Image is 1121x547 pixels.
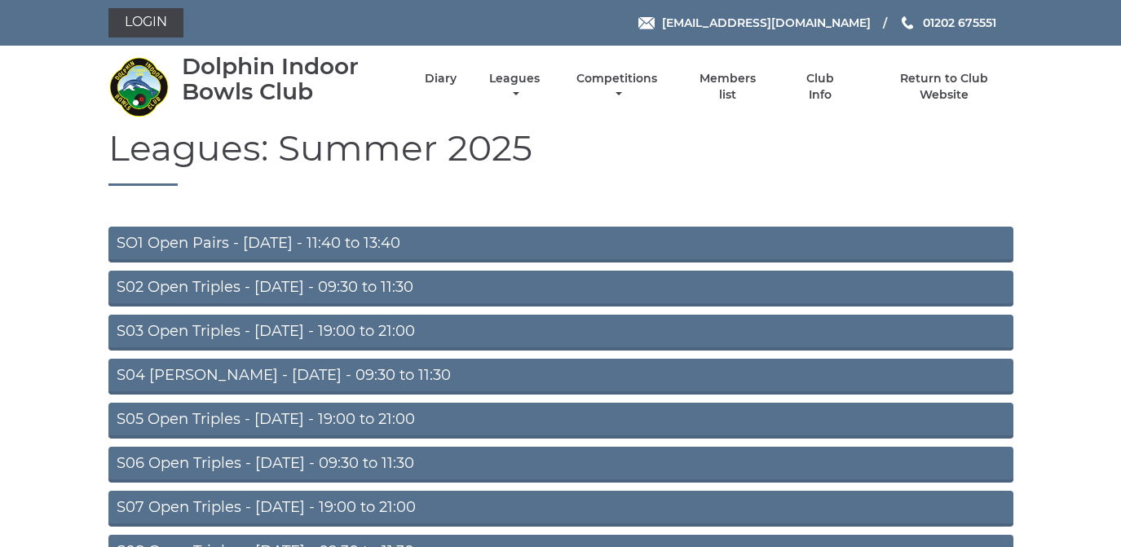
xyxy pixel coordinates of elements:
[902,16,913,29] img: Phone us
[108,359,1013,395] a: S04 [PERSON_NAME] - [DATE] - 09:30 to 11:30
[638,17,655,29] img: Email
[108,56,170,117] img: Dolphin Indoor Bowls Club
[899,14,996,32] a: Phone us 01202 675551
[108,227,1013,262] a: SO1 Open Pairs - [DATE] - 11:40 to 13:40
[662,15,871,30] span: [EMAIL_ADDRESS][DOMAIN_NAME]
[425,71,457,86] a: Diary
[108,447,1013,483] a: S06 Open Triples - [DATE] - 09:30 to 11:30
[108,8,183,37] a: Login
[690,71,765,103] a: Members list
[638,14,871,32] a: Email [EMAIL_ADDRESS][DOMAIN_NAME]
[108,491,1013,527] a: S07 Open Triples - [DATE] - 19:00 to 21:00
[485,71,544,103] a: Leagues
[108,128,1013,186] h1: Leagues: Summer 2025
[182,54,396,104] div: Dolphin Indoor Bowls Club
[923,15,996,30] span: 01202 675551
[108,315,1013,351] a: S03 Open Triples - [DATE] - 19:00 to 21:00
[794,71,847,103] a: Club Info
[573,71,662,103] a: Competitions
[108,271,1013,307] a: S02 Open Triples - [DATE] - 09:30 to 11:30
[875,71,1013,103] a: Return to Club Website
[108,403,1013,439] a: S05 Open Triples - [DATE] - 19:00 to 21:00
